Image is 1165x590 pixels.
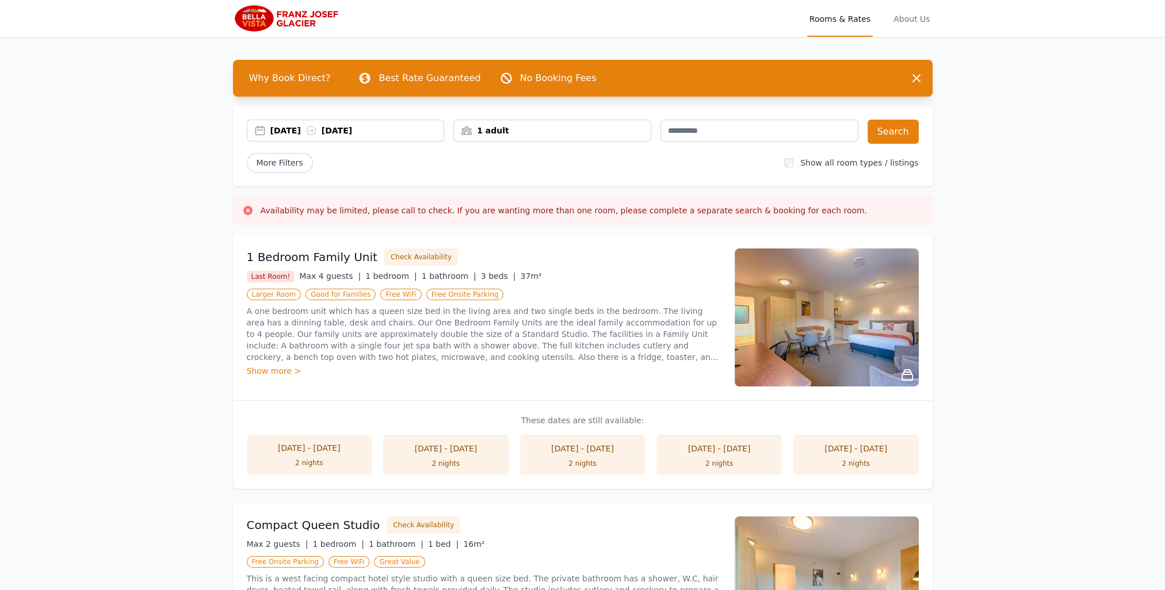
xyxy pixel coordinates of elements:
button: Search [868,120,919,144]
span: 1 bedroom | [312,539,364,549]
div: 2 nights [532,459,634,468]
p: Best Rate Guaranteed [379,71,480,85]
div: 2 nights [395,459,497,468]
span: 1 bathroom | [422,271,476,281]
div: [DATE] [DATE] [270,125,444,136]
div: 2 nights [668,459,770,468]
label: Show all room types / listings [800,158,918,167]
span: Max 2 guests | [247,539,308,549]
h3: 1 Bedroom Family Unit [247,249,377,265]
p: These dates are still available: [247,415,919,426]
span: Larger Room [247,289,301,300]
span: 1 bathroom | [369,539,423,549]
span: 1 bedroom | [365,271,417,281]
div: [DATE] - [DATE] [668,443,770,454]
div: [DATE] - [DATE] [258,442,361,454]
span: More Filters [247,153,313,173]
span: 37m² [520,271,541,281]
p: A one bedroom unit which has a queen size bed in the living area and two single beds in the bedro... [247,305,721,363]
div: 2 nights [805,459,907,468]
div: Show more > [247,365,721,377]
span: Free WiFi [329,556,370,568]
span: Last Room! [247,271,295,282]
span: Great Value [374,556,425,568]
div: 1 adult [454,125,651,136]
span: 16m² [463,539,484,549]
div: [DATE] - [DATE] [805,443,907,454]
img: Bella Vista Franz Josef Glacier [233,5,344,32]
span: Good for Families [305,289,376,300]
span: Free Onsite Parking [247,556,324,568]
span: Why Book Direct? [240,67,340,90]
span: Free WiFi [380,289,422,300]
button: Check Availability [387,516,460,534]
h3: Availability may be limited, please call to check. If you are wanting more than one room, please ... [261,205,868,216]
button: Check Availability [384,248,458,266]
span: Max 4 guests | [299,271,361,281]
span: 1 bed | [428,539,459,549]
h3: Compact Queen Studio [247,517,380,533]
div: 2 nights [258,458,361,468]
div: [DATE] - [DATE] [532,443,634,454]
span: Free Onsite Parking [426,289,503,300]
p: No Booking Fees [520,71,597,85]
div: [DATE] - [DATE] [395,443,497,454]
span: 3 beds | [481,271,516,281]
